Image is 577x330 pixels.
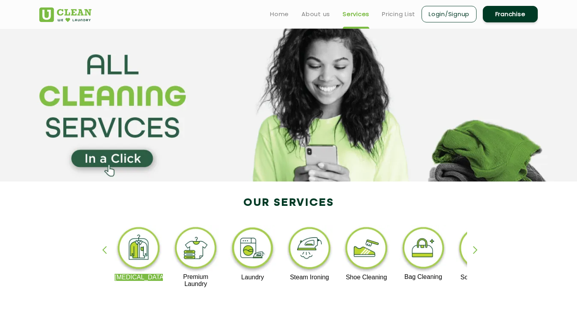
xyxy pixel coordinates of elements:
[285,225,334,274] img: steam_ironing_11zon.webp
[342,225,391,274] img: shoe_cleaning_11zon.webp
[301,9,330,19] a: About us
[483,6,538,22] a: Franchise
[382,9,415,19] a: Pricing List
[39,7,91,22] img: UClean Laundry and Dry Cleaning
[172,225,220,273] img: premium_laundry_cleaning_11zon.webp
[285,274,334,281] p: Steam Ironing
[115,274,163,281] p: [MEDICAL_DATA]
[228,274,277,281] p: Laundry
[343,9,369,19] a: Services
[399,225,447,273] img: bag_cleaning_11zon.webp
[342,274,391,281] p: Shoe Cleaning
[399,273,447,280] p: Bag Cleaning
[422,6,477,22] a: Login/Signup
[228,225,277,274] img: laundry_cleaning_11zon.webp
[270,9,289,19] a: Home
[172,273,220,288] p: Premium Laundry
[456,274,504,281] p: Sofa Cleaning
[456,225,504,274] img: sofa_cleaning_11zon.webp
[115,225,163,274] img: dry_cleaning_11zon.webp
